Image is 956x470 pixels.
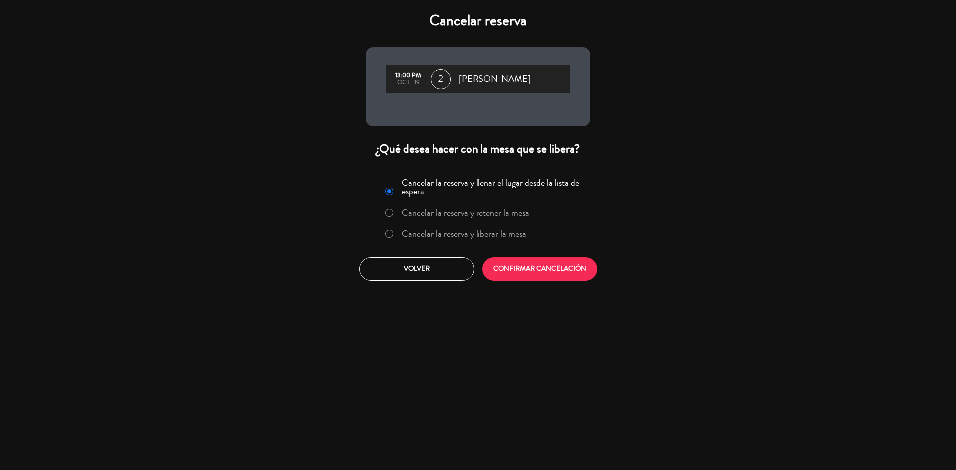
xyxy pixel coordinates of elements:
[482,257,597,281] button: CONFIRMAR CANCELACIÓN
[402,208,529,217] label: Cancelar la reserva y retener la mesa
[366,141,590,157] div: ¿Qué desea hacer con la mesa que se libera?
[431,69,451,89] span: 2
[459,72,531,87] span: [PERSON_NAME]
[402,178,584,196] label: Cancelar la reserva y llenar el lugar desde la lista de espera
[402,229,526,238] label: Cancelar la reserva y liberar la mesa
[391,72,426,79] div: 13:00 PM
[391,79,426,86] div: oct., 19
[359,257,474,281] button: Volver
[366,12,590,30] h4: Cancelar reserva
